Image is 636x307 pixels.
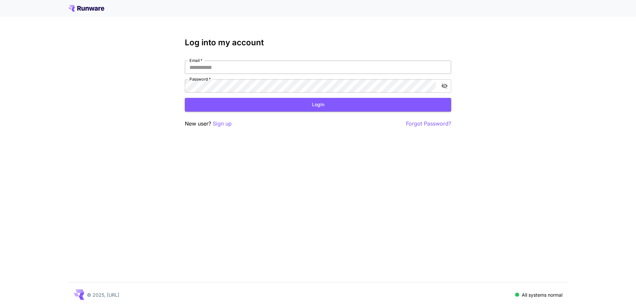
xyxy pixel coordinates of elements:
button: Forgot Password? [406,120,451,128]
label: Email [189,58,202,63]
p: New user? [185,120,232,128]
button: Sign up [213,120,232,128]
button: toggle password visibility [439,80,451,92]
label: Password [189,76,211,82]
p: © 2025, [URL] [87,291,119,298]
button: Login [185,98,451,112]
p: All systems normal [522,291,562,298]
h3: Log into my account [185,38,451,47]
